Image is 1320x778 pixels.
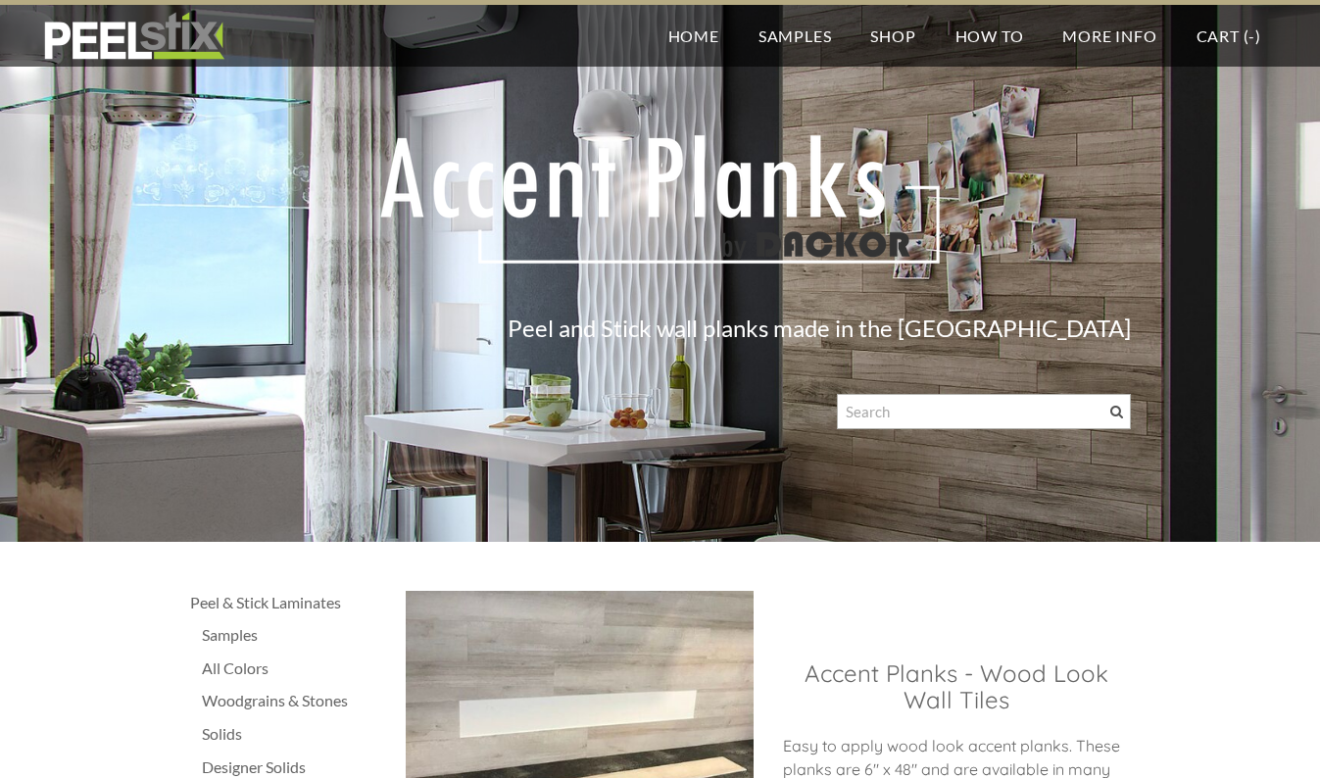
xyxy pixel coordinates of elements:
[1043,5,1176,67] a: More Info
[202,623,386,647] a: Samples
[190,591,386,614] a: Peel & Stick Laminates
[649,5,739,67] a: Home
[1110,406,1123,418] span: Search
[202,722,386,746] a: Solids
[837,394,1131,429] input: Search
[202,689,386,712] a: Woodgrains & Stones
[851,5,935,67] a: Shop
[1177,5,1281,67] a: Cart (-)
[39,12,228,61] img: REFACE SUPPLIES
[325,103,995,296] img: Picture
[805,658,1108,714] font: Accent Planks - Wood Look Wall Tiles
[1248,26,1255,45] span: -
[508,314,1131,342] font: Peel and Stick wall planks made in the [GEOGRAPHIC_DATA]
[202,656,386,680] a: All Colors
[936,5,1044,67] a: How To
[739,5,852,67] a: Samples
